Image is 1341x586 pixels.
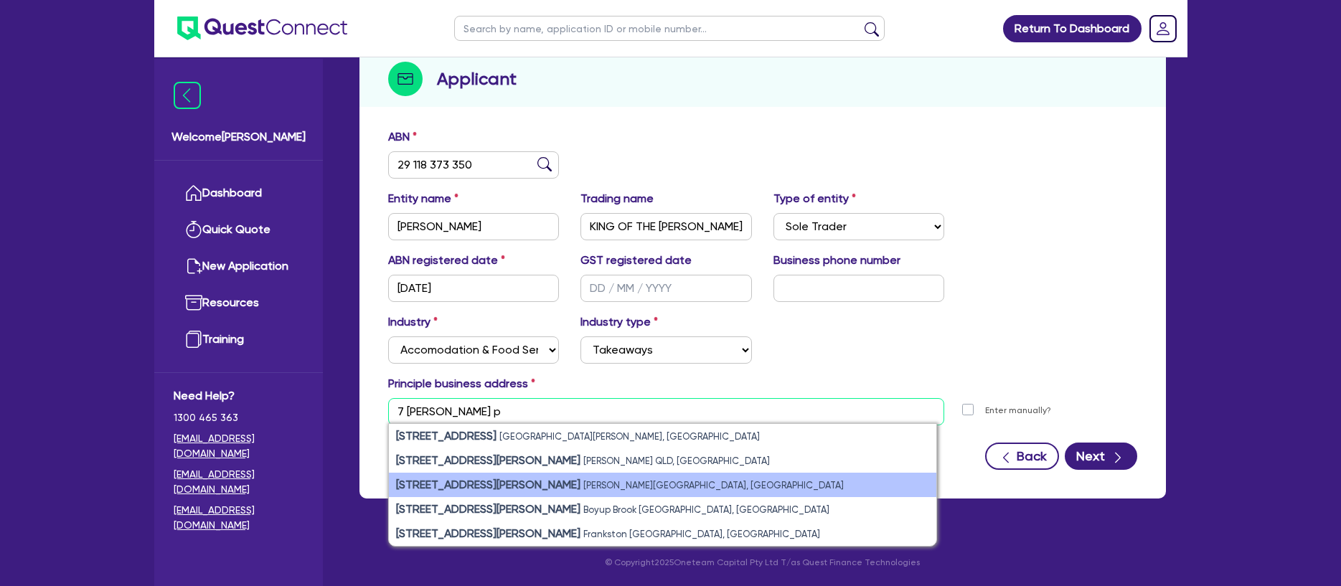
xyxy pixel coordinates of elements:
[185,331,202,348] img: training
[537,157,552,171] img: abn-lookup icon
[396,526,580,540] strong: [STREET_ADDRESS][PERSON_NAME]
[580,313,658,331] label: Industry type
[437,66,517,92] h2: Applicant
[174,467,304,497] a: [EMAIL_ADDRESS][DOMAIN_NAME]
[396,478,580,491] strong: [STREET_ADDRESS][PERSON_NAME]
[580,275,752,302] input: DD / MM / YYYY
[177,16,347,40] img: quest-connect-logo-blue
[174,248,304,285] a: New Application
[174,410,304,425] span: 1300 465 363
[174,321,304,358] a: Training
[174,387,304,405] span: Need Help?
[1144,10,1182,47] a: Dropdown toggle
[773,252,900,269] label: Business phone number
[583,455,770,466] small: [PERSON_NAME] QLD, [GEOGRAPHIC_DATA]
[349,556,1176,569] p: © Copyright 2025 Oneteam Capital Pty Ltd T/as Quest Finance Technologies
[396,429,497,443] strong: [STREET_ADDRESS]
[580,252,692,269] label: GST registered date
[185,221,202,238] img: quick-quote
[773,190,856,207] label: Type of entity
[174,431,304,461] a: [EMAIL_ADDRESS][DOMAIN_NAME]
[174,82,201,109] img: icon-menu-close
[396,502,580,516] strong: [STREET_ADDRESS][PERSON_NAME]
[499,431,760,442] small: [GEOGRAPHIC_DATA][PERSON_NAME], [GEOGRAPHIC_DATA]
[454,16,885,41] input: Search by name, application ID or mobile number...
[388,313,438,331] label: Industry
[396,453,580,467] strong: [STREET_ADDRESS][PERSON_NAME]
[1065,443,1137,470] button: Next
[174,212,304,248] a: Quick Quote
[174,285,304,321] a: Resources
[174,175,304,212] a: Dashboard
[985,404,1051,417] label: Enter manually?
[388,128,417,146] label: ABN
[388,375,535,392] label: Principle business address
[174,503,304,533] a: [EMAIL_ADDRESS][DOMAIN_NAME]
[388,252,505,269] label: ABN registered date
[583,529,820,539] small: Frankston [GEOGRAPHIC_DATA], [GEOGRAPHIC_DATA]
[583,504,829,515] small: Boyup Brook [GEOGRAPHIC_DATA], [GEOGRAPHIC_DATA]
[388,190,458,207] label: Entity name
[185,257,202,275] img: new-application
[171,128,306,146] span: Welcome [PERSON_NAME]
[185,294,202,311] img: resources
[388,275,560,302] input: DD / MM / YYYY
[580,190,654,207] label: Trading name
[1003,15,1142,42] a: Return To Dashboard
[583,480,844,491] small: [PERSON_NAME][GEOGRAPHIC_DATA], [GEOGRAPHIC_DATA]
[985,443,1059,470] button: Back
[388,62,423,96] img: step-icon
